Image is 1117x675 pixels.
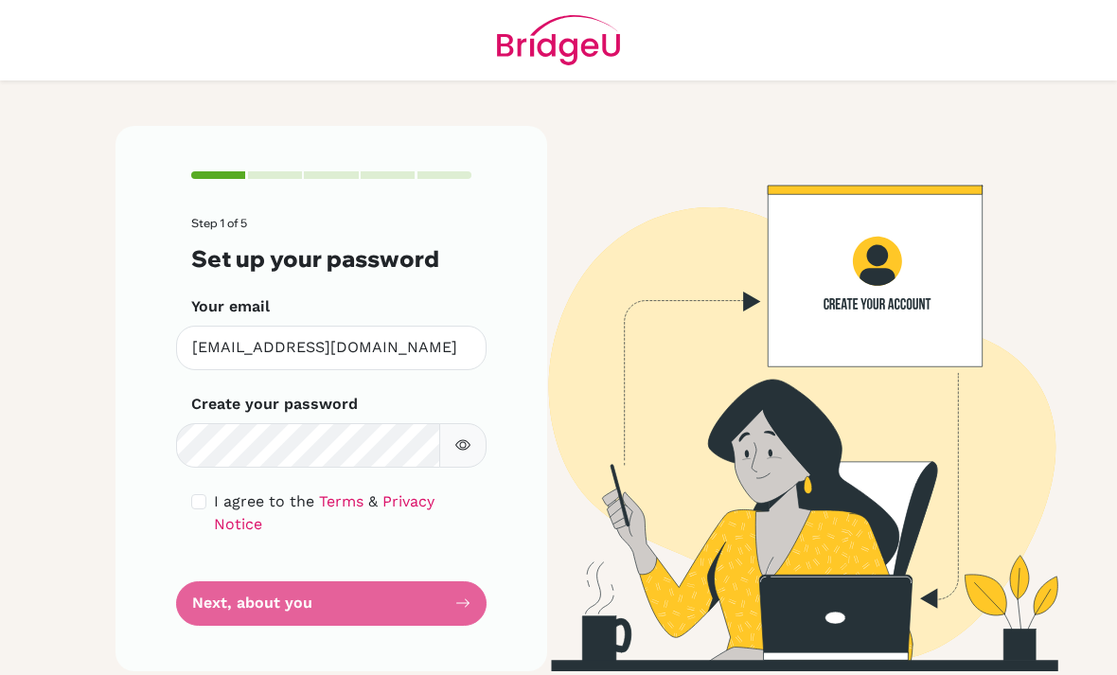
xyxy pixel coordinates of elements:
span: Step 1 of 5 [191,216,247,230]
label: Your email [191,295,270,318]
span: I agree to the [214,492,314,510]
h3: Set up your password [191,245,471,273]
label: Create your password [191,393,358,416]
a: Privacy Notice [214,492,434,533]
input: Insert your email* [176,326,487,370]
span: & [368,492,378,510]
a: Terms [319,492,363,510]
